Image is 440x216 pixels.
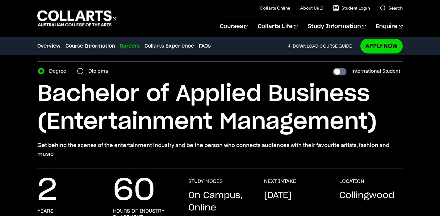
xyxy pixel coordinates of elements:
[49,67,70,75] label: Degree
[188,178,223,184] h3: STUDY MODES
[188,189,252,214] p: On Campus, Online
[260,5,290,11] a: Collarts Online
[333,5,370,11] a: Student Login
[145,42,194,50] a: Collarts Experience
[199,42,211,50] a: FAQs
[113,178,155,203] p: 60
[258,16,298,37] a: Collarts Life
[37,141,403,158] p: Get behind the scenes of the entertainment industry and be the person who connects audiences with...
[351,67,400,75] label: International Student
[287,43,357,49] a: DownloadCourse Guide
[308,16,366,37] a: Study Information
[264,178,296,184] h3: NEXT INTAKE
[37,42,61,50] a: Overview
[293,43,318,49] span: Download
[120,42,140,50] a: Careers
[220,16,248,37] a: Courses
[376,16,403,37] a: Enquire
[264,189,291,202] p: [DATE]
[88,67,112,75] label: Diploma
[360,39,403,53] a: Apply Now
[37,208,53,214] h3: years
[300,5,323,11] a: About Us
[37,80,403,136] h1: Bachelor of Applied Business (Entertainment Management)
[37,10,116,27] div: Go to homepage
[37,178,57,203] p: 2
[65,42,115,50] a: Course Information
[339,189,394,202] p: Collingwood
[380,5,403,11] a: Search
[339,178,364,184] h3: LOCATION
